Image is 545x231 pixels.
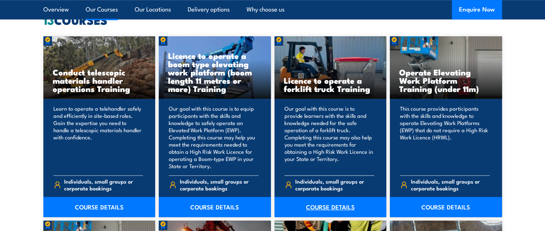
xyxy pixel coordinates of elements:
[159,197,271,217] a: COURSE DETAILS
[285,105,374,170] p: Our goal with this course is to provide learners with the skills and knowledge needed for the saf...
[53,68,146,93] h3: Conduct telescopic materials handler operations Training
[168,51,262,93] h3: Licence to operate a boom type elevating work platform (boom length 11 metres or more) Training
[400,105,490,170] p: This course provides participants with the skills and knowledge to operate Elevating Work Platfor...
[53,105,143,170] p: Learn to operate a telehandler safely and efficiently in site-based roles. Gain the expertise you...
[295,178,374,191] span: Individuals, small groups or corporate bookings
[43,15,502,25] h2: COURSES
[180,178,259,191] span: Individuals, small groups or corporate bookings
[64,178,143,191] span: Individuals, small groups or corporate bookings
[169,105,259,170] p: Our goal with this course is to equip participants with the skills and knowledge to safely operat...
[274,197,387,217] a: COURSE DETAILS
[284,76,377,93] h3: Licence to operate a forklift truck Training
[411,178,490,191] span: Individuals, small groups or corporate bookings
[43,11,54,29] strong: 13
[399,68,493,93] h3: Operate Elevating Work Platform Training (under 11m)
[43,197,156,217] a: COURSE DETAILS
[390,197,502,217] a: COURSE DETAILS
